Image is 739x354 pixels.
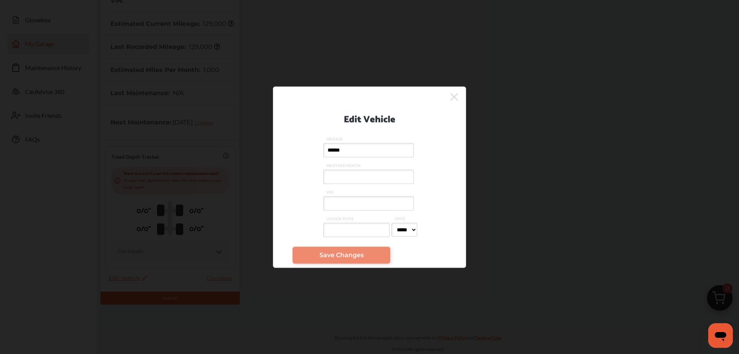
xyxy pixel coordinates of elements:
[391,216,419,221] span: STATE
[323,216,391,221] span: LICENSE PLATE
[323,196,414,210] input: VIN
[323,143,414,157] input: MILEAGE
[323,223,390,237] input: LICENSE PLATE
[319,252,364,259] span: Save Changes
[323,163,416,168] span: MILES PER MONTH
[323,169,414,184] input: MILES PER MONTH
[323,190,416,194] span: VIN
[708,323,733,348] iframe: Button to launch messaging window
[344,112,395,127] p: Edit Vehicle
[293,247,390,263] a: Save Changes
[391,223,417,237] select: STATE
[323,136,416,141] span: MILEAGE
